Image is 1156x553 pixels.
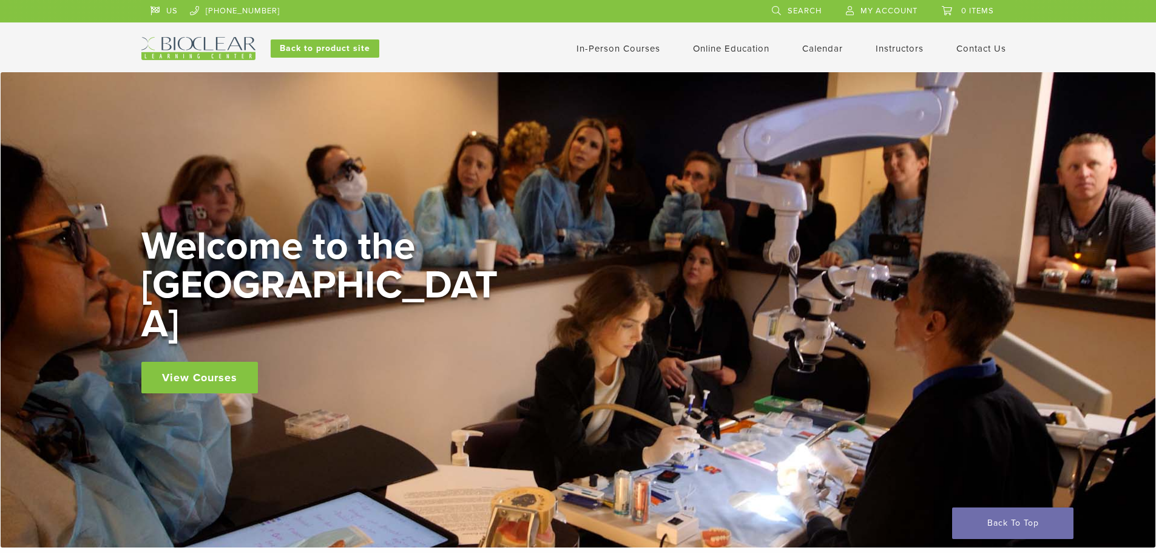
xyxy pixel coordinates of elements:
[956,43,1006,54] a: Contact Us
[576,43,660,54] a: In-Person Courses
[271,39,379,58] a: Back to product site
[141,37,255,60] img: Bioclear
[876,43,924,54] a: Instructors
[788,6,822,16] span: Search
[952,507,1073,539] a: Back To Top
[141,227,505,344] h2: Welcome to the [GEOGRAPHIC_DATA]
[141,362,258,393] a: View Courses
[860,6,918,16] span: My Account
[802,43,843,54] a: Calendar
[961,6,994,16] span: 0 items
[693,43,769,54] a: Online Education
